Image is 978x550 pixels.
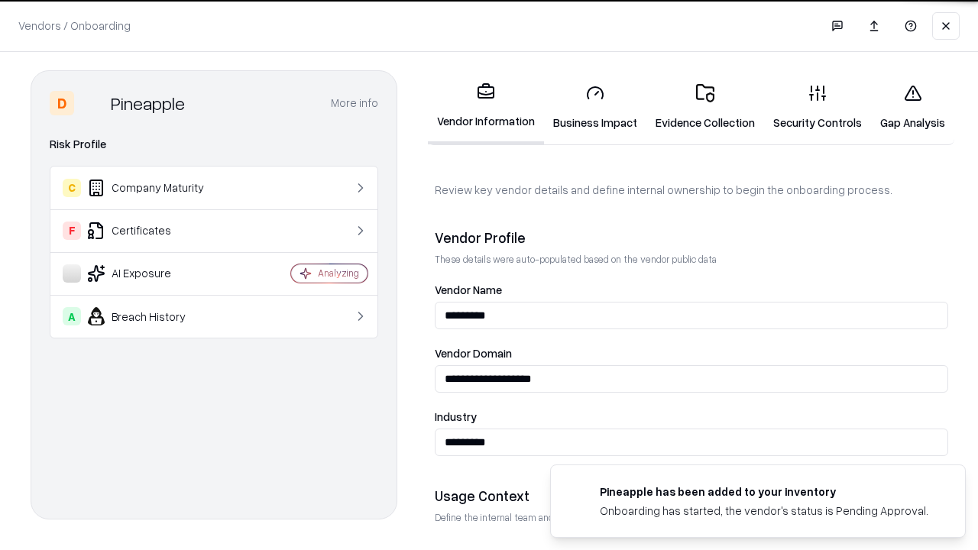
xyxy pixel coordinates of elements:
[63,222,245,240] div: Certificates
[50,91,74,115] div: D
[544,72,646,143] a: Business Impact
[764,72,871,143] a: Security Controls
[331,89,378,117] button: More info
[318,267,359,280] div: Analyzing
[435,182,948,198] p: Review key vendor details and define internal ownership to begin the onboarding process.
[435,411,948,422] label: Industry
[63,307,245,325] div: Breach History
[18,18,131,34] p: Vendors / Onboarding
[569,484,588,502] img: pineappleenergy.com
[600,484,928,500] div: Pineapple has been added to your inventory
[428,70,544,144] a: Vendor Information
[435,487,948,505] div: Usage Context
[435,511,948,524] p: Define the internal team and reason for using this vendor. This helps assess business relevance a...
[63,222,81,240] div: F
[63,264,245,283] div: AI Exposure
[435,253,948,266] p: These details were auto-populated based on the vendor public data
[435,228,948,247] div: Vendor Profile
[63,179,81,197] div: C
[435,348,948,359] label: Vendor Domain
[646,72,764,143] a: Evidence Collection
[600,503,928,519] div: Onboarding has started, the vendor's status is Pending Approval.
[63,307,81,325] div: A
[80,91,105,115] img: Pineapple
[111,91,185,115] div: Pineapple
[63,179,245,197] div: Company Maturity
[50,135,378,154] div: Risk Profile
[871,72,954,143] a: Gap Analysis
[435,284,948,296] label: Vendor Name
